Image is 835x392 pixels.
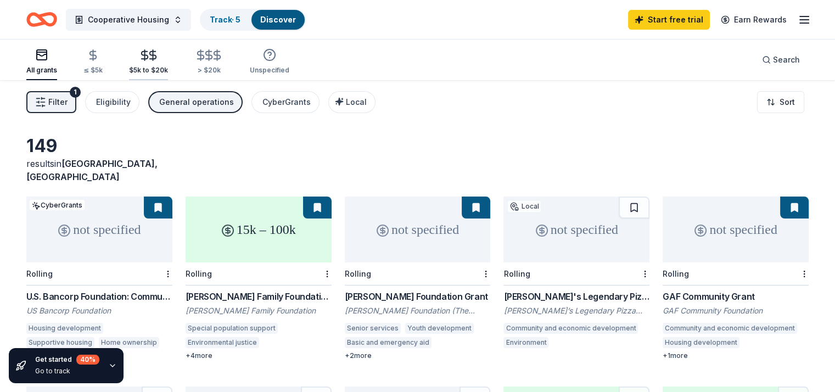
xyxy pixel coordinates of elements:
div: + 1 more [663,351,809,360]
div: ≤ $5k [83,66,103,75]
div: CyberGrants [30,200,85,210]
div: 149 [26,135,172,157]
div: Job services [436,337,483,348]
div: Rolling [663,269,689,278]
div: > $20k [194,66,223,75]
div: US Bancorp Foundation [26,305,172,316]
a: not specifiedCyberGrantsRollingU.S. Bancorp Foundation: Community Possible Grant ProgramUS Bancor... [26,197,172,360]
a: not specifiedRolling[PERSON_NAME] Foundation Grant[PERSON_NAME] Foundation (The [PERSON_NAME] Fou... [345,197,491,360]
div: not specified [26,197,172,262]
button: Cooperative Housing [66,9,191,31]
button: All grants [26,44,57,80]
div: U.S. Bancorp Foundation: Community Possible Grant Program [26,290,172,303]
div: Go to track [35,367,99,376]
div: [PERSON_NAME] Foundation (The [PERSON_NAME] Foundation) [345,305,491,316]
div: + 4 more [186,351,332,360]
button: > $20k [194,44,223,80]
span: Cooperative Housing [88,13,169,26]
div: Rolling [186,269,212,278]
div: [PERSON_NAME]’s Legendary Pizza Foundation [503,305,649,316]
div: Community and economic development [663,323,797,334]
a: 15k – 100kRolling[PERSON_NAME] Family Foundation Grants[PERSON_NAME] Family FoundationSpecial pop... [186,197,332,360]
div: $5k to $20k [129,66,168,75]
a: not specifiedRollingGAF Community GrantGAF Community FoundationCommunity and economic development... [663,197,809,360]
button: General operations [148,91,243,113]
div: General operations [159,96,234,109]
a: Track· 5 [210,15,240,24]
div: 1 [70,87,81,98]
div: Local [508,201,541,212]
button: ≤ $5k [83,44,103,80]
button: Search [753,49,809,71]
div: Eligibility [96,96,131,109]
a: Discover [260,15,296,24]
button: CyberGrants [251,91,320,113]
div: not specified [345,197,491,262]
div: Family services [744,337,799,348]
div: [PERSON_NAME] Family Foundation Grants [186,290,332,303]
div: 15k – 100k [186,197,332,262]
span: in [26,158,158,182]
div: Environmental justice [186,337,259,348]
button: Track· 5Discover [200,9,306,31]
div: + 2 more [345,351,491,360]
div: [PERSON_NAME] Foundation Grant [345,290,491,303]
div: results [26,157,172,183]
div: Youth development [405,323,474,334]
div: Rolling [345,269,371,278]
span: Filter [48,96,68,109]
button: Filter1 [26,91,76,113]
div: Unspecified [250,66,289,75]
button: $5k to $20k [129,44,168,80]
a: Start free trial [628,10,710,30]
span: Sort [780,96,795,109]
div: Environment [503,337,548,348]
div: Rolling [26,269,53,278]
button: Eligibility [85,91,139,113]
div: Special population support [186,323,278,334]
div: Get started [35,355,99,365]
div: GAF Community Foundation [663,305,809,316]
button: Sort [757,91,804,113]
div: [PERSON_NAME]'s Legendary Pizza Fundraiser [503,290,649,303]
a: Earn Rewards [714,10,793,30]
span: Local [346,97,367,107]
div: not specified [503,197,649,262]
a: not specifiedLocalRolling[PERSON_NAME]'s Legendary Pizza Fundraiser[PERSON_NAME]’s Legendary Pizz... [503,197,649,351]
div: 40 % [76,355,99,365]
div: not specified [663,197,809,262]
div: Home ownership [99,337,159,348]
button: Local [328,91,376,113]
div: CyberGrants [262,96,311,109]
div: GAF Community Grant [663,290,809,303]
div: Housing development [26,323,103,334]
div: [PERSON_NAME] Family Foundation [186,305,332,316]
button: Unspecified [250,44,289,80]
a: Home [26,7,57,32]
div: Housing development [663,337,739,348]
div: Rolling [503,269,530,278]
span: Search [773,53,800,66]
div: Basic and emergency aid [345,337,431,348]
div: Community and economic development [503,323,638,334]
div: Senior services [345,323,401,334]
div: Supportive housing [26,337,94,348]
span: [GEOGRAPHIC_DATA], [GEOGRAPHIC_DATA] [26,158,158,182]
div: All grants [26,66,57,75]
